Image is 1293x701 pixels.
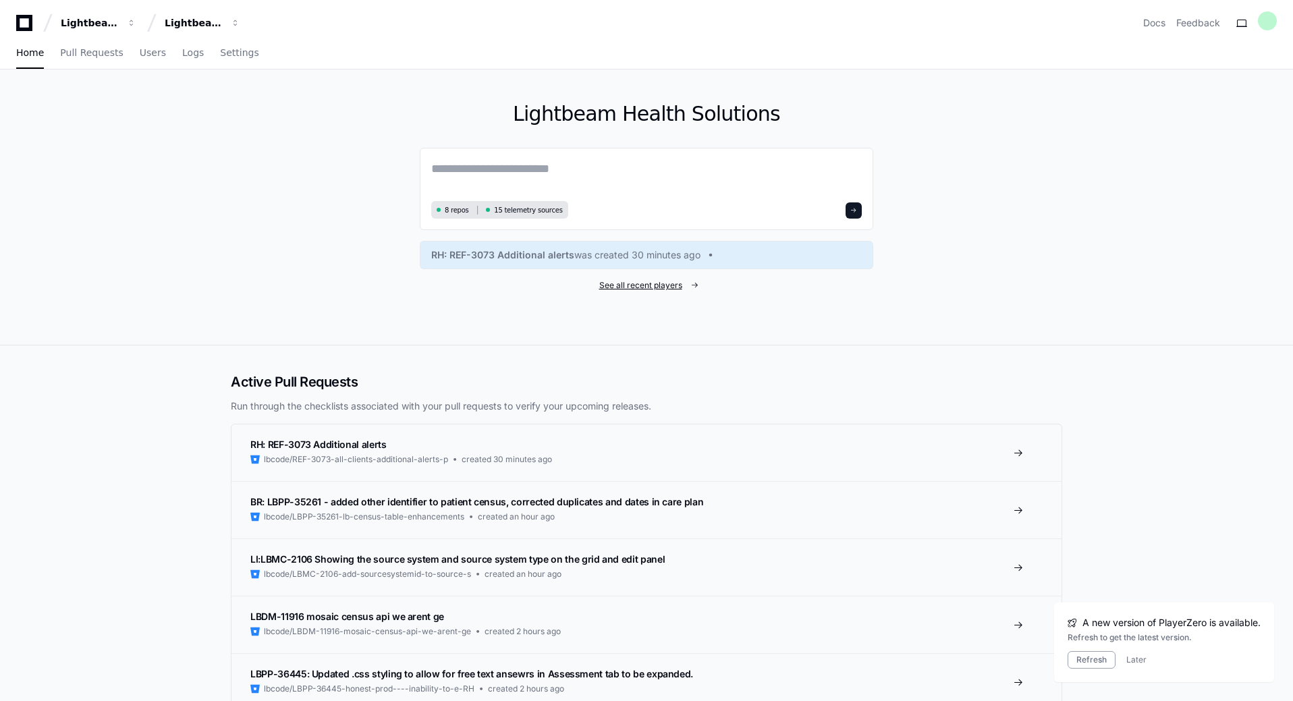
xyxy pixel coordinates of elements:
[420,102,873,126] h1: Lightbeam Health Solutions
[60,38,123,69] a: Pull Requests
[431,248,574,262] span: RH: REF-3073 Additional alerts
[462,454,552,465] span: created 30 minutes ago
[231,399,1062,413] p: Run through the checklists associated with your pull requests to verify your upcoming releases.
[182,49,204,57] span: Logs
[599,280,682,291] span: See all recent players
[55,11,142,35] button: Lightbeam Health
[16,38,44,69] a: Home
[264,569,471,580] span: lbcode/LBMC-2106-add-sourcesystemid-to-source-s
[1082,616,1261,629] span: A new version of PlayerZero is available.
[445,205,469,215] span: 8 repos
[1068,632,1261,643] div: Refresh to get the latest version.
[250,611,444,622] span: LBDM-11916 mosaic census api we arent ge
[250,496,703,507] span: BR: LBPP-35261 - added other identifier to patient census, corrected duplicates and dates in care...
[574,248,700,262] span: was created 30 minutes ago
[264,683,474,694] span: lbcode/LBPP-36445-honest-prod----inability-to-e-RH
[1176,16,1220,30] button: Feedback
[1068,651,1116,669] button: Refresh
[1143,16,1165,30] a: Docs
[220,49,258,57] span: Settings
[16,49,44,57] span: Home
[431,248,862,262] a: RH: REF-3073 Additional alertswas created 30 minutes ago
[264,454,448,465] span: lbcode/REF-3073-all-clients-additional-alerts-p
[485,569,561,580] span: created an hour ago
[250,553,665,565] span: LI:LBMC-2106 Showing the source system and source system type on the grid and edit panel
[140,38,166,69] a: Users
[231,372,1062,391] h2: Active Pull Requests
[264,511,464,522] span: lbcode/LBPP-35261-lb-census-table-enhancements
[231,596,1062,653] a: LBDM-11916 mosaic census api we arent gelbcode/LBDM-11916-mosaic-census-api-we-arent-gecreated 2 ...
[60,49,123,57] span: Pull Requests
[140,49,166,57] span: Users
[231,538,1062,596] a: LI:LBMC-2106 Showing the source system and source system type on the grid and edit panellbcode/LB...
[264,626,471,637] span: lbcode/LBDM-11916-mosaic-census-api-we-arent-ge
[231,424,1062,481] a: RH: REF-3073 Additional alertslbcode/REF-3073-all-clients-additional-alerts-pcreated 30 minutes ago
[231,481,1062,538] a: BR: LBPP-35261 - added other identifier to patient census, corrected duplicates and dates in care...
[250,668,693,679] span: LBPP-36445: Updated .css styling to allow for free text ansewrs in Assessment tab to be expanded.
[165,16,223,30] div: Lightbeam Health Solutions
[488,683,564,694] span: created 2 hours ago
[494,205,562,215] span: 15 telemetry sources
[485,626,561,637] span: created 2 hours ago
[182,38,204,69] a: Logs
[1126,654,1147,665] button: Later
[61,16,119,30] div: Lightbeam Health
[250,439,387,450] span: RH: REF-3073 Additional alerts
[478,511,555,522] span: created an hour ago
[420,280,873,291] a: See all recent players
[220,38,258,69] a: Settings
[159,11,246,35] button: Lightbeam Health Solutions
